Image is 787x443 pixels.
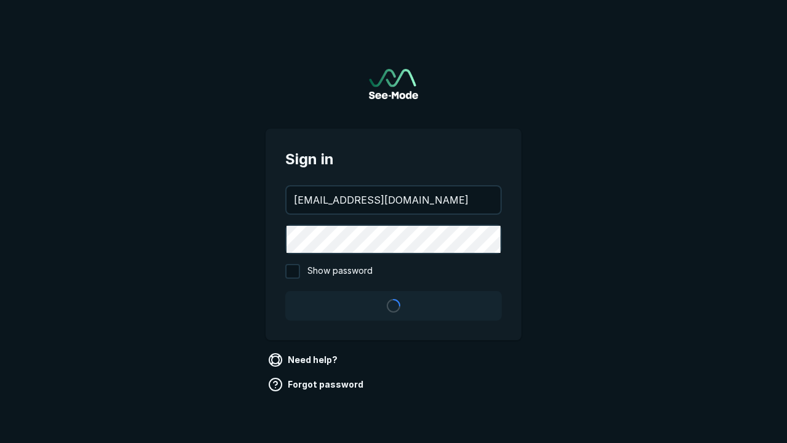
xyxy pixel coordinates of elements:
span: Sign in [285,148,502,170]
img: See-Mode Logo [369,69,418,99]
a: Need help? [266,350,342,370]
span: Show password [307,264,373,279]
a: Forgot password [266,375,368,394]
input: your@email.com [287,186,500,214]
a: Go to sign in [369,69,418,99]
